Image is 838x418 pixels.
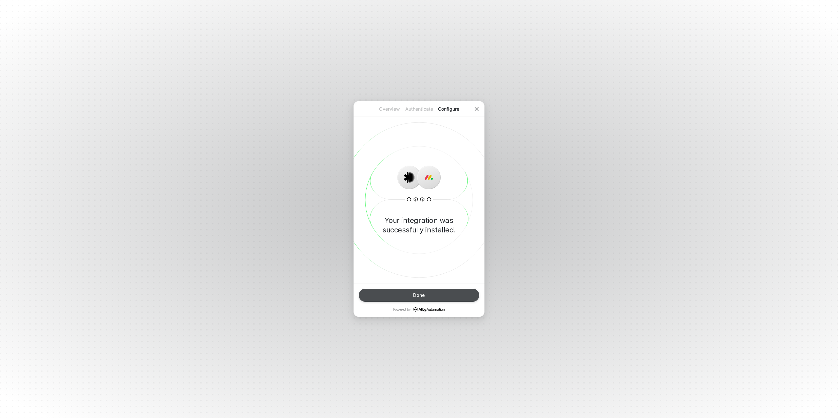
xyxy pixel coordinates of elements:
p: Configure [434,106,463,112]
a: icon-success [413,307,445,312]
p: Your integration was successfully installed. [364,216,474,235]
p: Powered by [393,307,445,312]
span: icon-close [474,106,479,112]
img: icon [424,172,434,183]
div: Done [413,293,425,298]
img: icon [404,172,414,183]
button: Done [359,289,479,302]
p: Authenticate [404,106,434,112]
p: Overview [375,106,404,112]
